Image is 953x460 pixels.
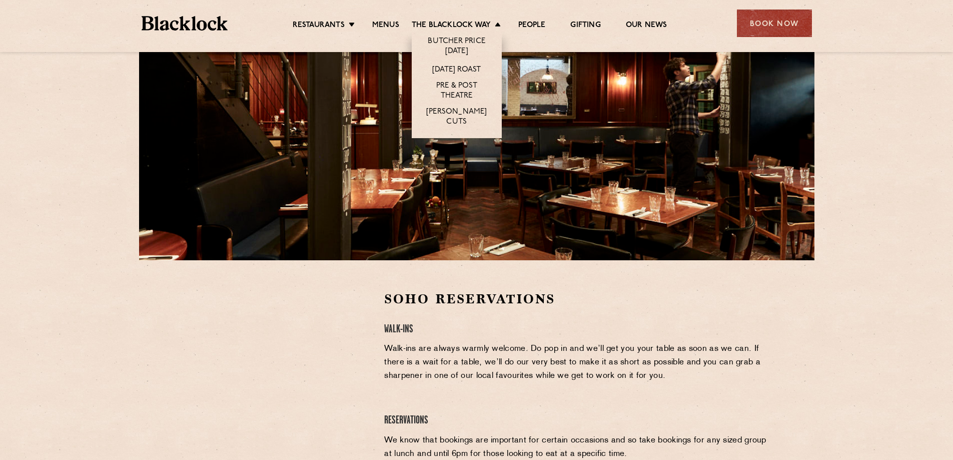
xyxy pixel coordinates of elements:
a: [PERSON_NAME] Cuts [422,107,492,128]
a: Gifting [570,21,600,32]
a: The Blacklock Way [412,21,491,32]
p: Walk-ins are always warmly welcome. Do pop in and we’ll get you your table as soon as we can. If ... [384,342,768,383]
h4: Reservations [384,414,768,427]
a: Pre & Post Theatre [422,81,492,102]
a: Restaurants [293,21,345,32]
a: Butcher Price [DATE] [422,37,492,58]
a: People [518,21,545,32]
a: Our News [626,21,667,32]
h2: Soho Reservations [384,290,768,308]
div: Book Now [737,10,812,37]
h4: Walk-Ins [384,323,768,336]
img: BL_Textured_Logo-footer-cropped.svg [142,16,228,31]
a: Menus [372,21,399,32]
a: [DATE] Roast [432,65,481,76]
iframe: OpenTable make booking widget [221,290,333,441]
